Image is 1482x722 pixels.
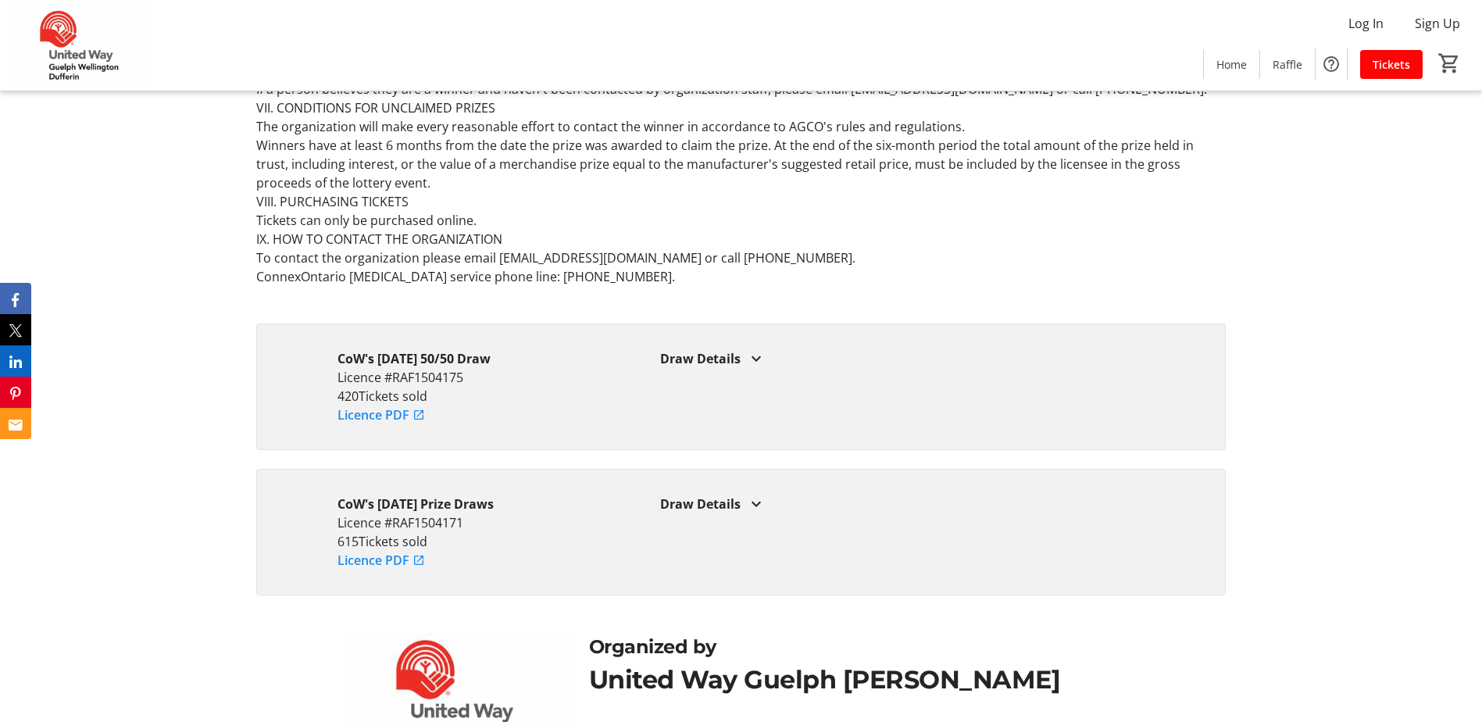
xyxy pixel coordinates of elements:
[256,98,1226,117] p: VII. CONDITIONS FOR UNCLAIMED PRIZES
[256,230,1226,248] p: IX. HOW TO CONTACT THE ORGANIZATION
[1204,50,1259,79] a: Home
[256,211,1226,230] p: Tickets can only be purchased online.
[256,267,1226,286] p: ConnexOntario [MEDICAL_DATA] service phone line: [PHONE_NUMBER].
[337,532,580,551] p: 615 Tickets sold
[337,513,580,532] p: Licence #RAF1504171
[1260,50,1315,79] a: Raffle
[337,368,580,387] p: Licence #RAF1504175
[1216,56,1247,73] span: Home
[256,136,1226,192] p: Winners have at least 6 months from the date the prize was awarded to claim the prize. At the end...
[1316,48,1347,80] button: Help
[1273,56,1302,73] span: Raffle
[337,350,491,367] strong: CoW's [DATE] 50/50 Draw
[1415,14,1460,33] span: Sign Up
[1402,11,1473,36] button: Sign Up
[9,6,148,84] img: United Way Guelph Wellington Dufferin's Logo
[1336,11,1396,36] button: Log In
[1435,49,1463,77] button: Cart
[256,117,1226,136] p: The organization will make every reasonable effort to contact the winner in accordance to AGCO's ...
[660,495,1144,513] div: Draw Details
[589,633,1136,661] div: Organized by
[660,349,1144,368] div: Draw Details
[1373,56,1410,73] span: Tickets
[256,248,1226,267] p: To contact the organization please email [EMAIL_ADDRESS][DOMAIN_NAME] or call [PHONE_NUMBER].
[337,495,494,513] strong: CoW's [DATE] Prize Draws
[337,406,425,424] a: Licence PDF
[1348,14,1384,33] span: Log In
[337,387,580,406] p: 420 Tickets sold
[589,661,1136,699] div: United Way Guelph [PERSON_NAME]
[1360,50,1423,79] a: Tickets
[337,551,425,570] a: Licence PDF
[256,192,1226,211] p: VIII. PURCHASING TICKETS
